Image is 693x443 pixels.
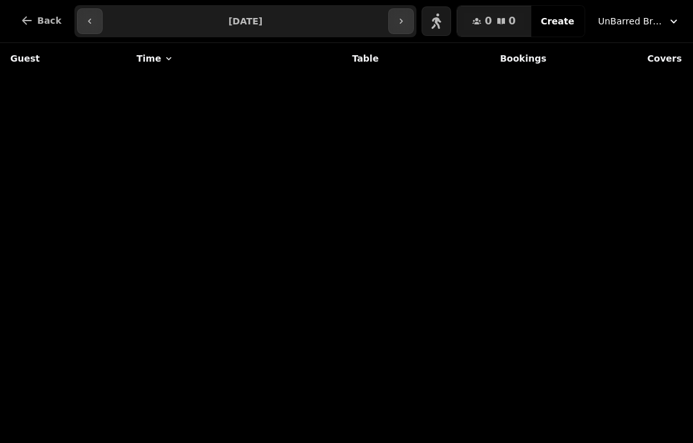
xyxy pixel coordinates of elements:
span: 0 [484,16,492,26]
span: Time [137,52,161,65]
th: Covers [554,43,690,74]
span: Back [37,16,62,25]
th: Bookings [386,43,554,74]
button: 00 [457,6,531,37]
span: 0 [509,16,516,26]
button: Create [531,6,585,37]
button: Time [137,52,174,65]
button: UnBarred Brewery [590,10,688,33]
button: Back [10,5,72,36]
span: Create [541,17,574,26]
th: Table [272,43,386,74]
span: UnBarred Brewery [598,15,662,28]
